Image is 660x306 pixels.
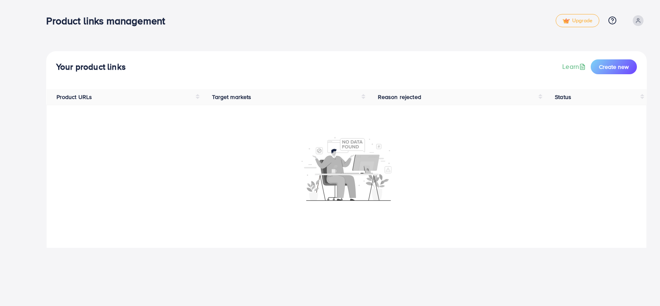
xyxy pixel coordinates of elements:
img: No account [302,136,391,201]
span: Create new [599,63,629,71]
span: Status [555,93,571,101]
span: Product URLs [57,93,92,101]
a: Learn [562,62,587,71]
h3: Product links management [46,15,172,27]
button: Create new [591,59,637,74]
span: Upgrade [563,18,592,24]
a: tickUpgrade [556,14,599,27]
img: tick [563,18,570,24]
h4: Your product links [56,62,126,72]
span: Target markets [212,93,251,101]
span: Reason rejected [378,93,421,101]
